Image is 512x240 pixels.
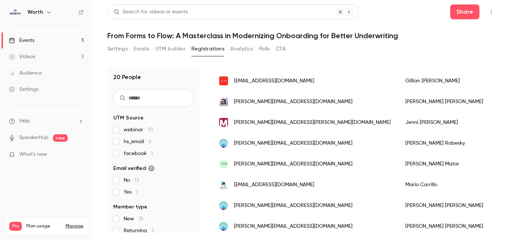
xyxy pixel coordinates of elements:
span: New [124,215,143,223]
a: Manage [66,223,83,229]
div: [PERSON_NAME] [PERSON_NAME] [398,216,491,237]
button: Polls [259,43,270,55]
button: Share [450,4,479,19]
button: CTA [276,43,286,55]
span: [EMAIL_ADDRESS][DOMAIN_NAME] [234,77,314,85]
div: Videos [9,53,35,60]
span: [PERSON_NAME][EMAIL_ADDRESS][DOMAIN_NAME] [234,98,352,106]
img: mbanq.com [219,118,228,127]
img: ascentpaymentsolutions.com [219,201,228,210]
li: help-dropdown-opener [9,117,84,125]
span: UTM Source [113,114,144,122]
span: new [53,134,68,142]
span: 18 [138,216,143,221]
span: [EMAIL_ADDRESS][DOMAIN_NAME] [234,181,314,189]
img: chubb.com [219,76,228,85]
div: Events [9,37,34,44]
span: What's new [19,151,47,158]
img: ascentpaymentsolutions.com [219,139,228,148]
span: hs_email [124,138,151,145]
button: Emails [134,43,149,55]
iframe: Noticeable Trigger [75,151,84,158]
div: [PERSON_NAME] Robesky [398,133,491,154]
span: 10 [148,127,153,132]
span: Pro [9,222,22,231]
span: facebook [124,150,153,157]
div: Mario Carrillo [398,174,491,195]
span: Yes [124,188,138,196]
h1: From Forms to Flow: A Masterclass in Modernizing Onboarding for Better Underwriting [107,31,497,40]
img: Worth [9,6,21,18]
h1: 20 People [113,73,141,82]
span: No [124,177,139,184]
span: Help [19,117,30,125]
h6: Worth [27,9,43,16]
button: Analytics [230,43,253,55]
span: 6 [148,139,151,144]
img: ascentpaymentsolutions.com [219,222,228,231]
div: [PERSON_NAME] Matar [398,154,491,174]
span: [PERSON_NAME][EMAIL_ADDRESS][DOMAIN_NAME] [234,139,352,147]
button: Registrations [191,43,224,55]
span: [PERSON_NAME][EMAIL_ADDRESS][PERSON_NAME][DOMAIN_NAME] [234,119,391,126]
div: [PERSON_NAME] [PERSON_NAME] [398,195,491,216]
img: ascenditt.com [219,97,228,106]
span: Email verified [113,165,155,172]
span: 1 [151,151,153,156]
div: Jenni [PERSON_NAME] [398,112,491,133]
span: webinar [124,126,153,134]
span: Member type [113,203,147,211]
div: [PERSON_NAME] [PERSON_NAME] [398,91,491,112]
div: Audience [9,69,42,77]
div: Search for videos or events [114,8,188,16]
span: 2 [151,228,154,233]
span: Returning [124,227,154,234]
span: [PERSON_NAME][EMAIL_ADDRESS][DOMAIN_NAME] [234,223,352,230]
span: 13 [134,178,139,183]
div: Gillian [PERSON_NAME] [398,70,491,91]
div: Settings [9,86,39,93]
span: 7 [136,190,138,195]
a: SpeakerHub [19,134,48,142]
span: Plan usage [26,223,61,229]
span: YM [221,161,227,167]
span: [PERSON_NAME][EMAIL_ADDRESS][DOMAIN_NAME] [234,202,352,210]
button: Settings [107,43,128,55]
img: beyondbancard.com [219,180,228,189]
button: UTM builder [155,43,185,55]
span: [PERSON_NAME][EMAIL_ADDRESS][DOMAIN_NAME] [234,160,352,168]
